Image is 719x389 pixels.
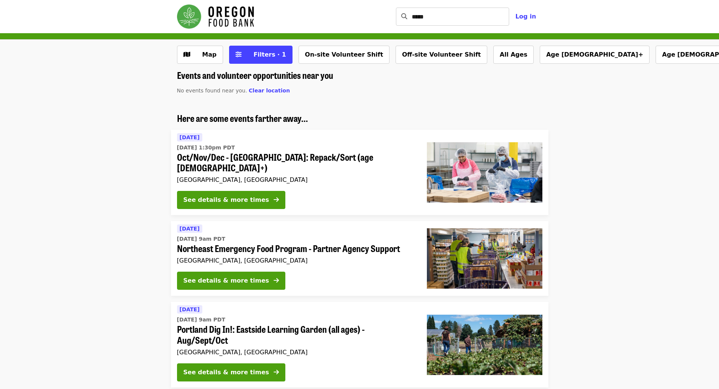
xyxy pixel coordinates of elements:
[427,315,542,375] img: Portland Dig In!: Eastside Learning Garden (all ages) - Aug/Sept/Oct organized by Oregon Food Bank
[236,51,242,58] i: sliders-h icon
[177,68,333,81] span: Events and volunteer opportunities near you
[177,272,285,290] button: See details & more times
[183,368,269,377] div: See details & more times
[177,191,285,209] button: See details & more times
[177,176,415,183] div: [GEOGRAPHIC_DATA], [GEOGRAPHIC_DATA]
[183,276,269,285] div: See details & more times
[177,324,415,346] span: Portland Dig In!: Eastside Learning Garden (all ages) - Aug/Sept/Oct
[515,13,536,20] span: Log in
[177,235,225,243] time: [DATE] 9am PDT
[177,349,415,356] div: [GEOGRAPHIC_DATA], [GEOGRAPHIC_DATA]
[249,88,290,94] span: Clear location
[177,363,285,381] button: See details & more times
[493,46,534,64] button: All Ages
[180,226,200,232] span: [DATE]
[509,9,542,24] button: Log in
[540,46,650,64] button: Age [DEMOGRAPHIC_DATA]+
[229,46,293,64] button: Filters (1 selected)
[202,51,217,58] span: Map
[254,51,286,58] span: Filters · 1
[412,8,509,26] input: Search
[274,196,279,203] i: arrow-right icon
[177,316,225,324] time: [DATE] 9am PDT
[177,111,308,125] span: Here are some events farther away...
[274,277,279,284] i: arrow-right icon
[177,144,235,152] time: [DATE] 1:30pm PDT
[171,130,548,215] a: See details for "Oct/Nov/Dec - Beaverton: Repack/Sort (age 10+)"
[177,243,415,254] span: Northeast Emergency Food Program - Partner Agency Support
[171,221,548,296] a: See details for "Northeast Emergency Food Program - Partner Agency Support"
[171,302,548,387] a: See details for "Portland Dig In!: Eastside Learning Garden (all ages) - Aug/Sept/Oct"
[274,369,279,376] i: arrow-right icon
[183,195,269,204] div: See details & more times
[177,5,254,29] img: Oregon Food Bank - Home
[177,152,415,174] span: Oct/Nov/Dec - [GEOGRAPHIC_DATA]: Repack/Sort (age [DEMOGRAPHIC_DATA]+)
[299,46,390,64] button: On-site Volunteer Shift
[249,87,290,95] button: Clear location
[427,142,542,203] img: Oct/Nov/Dec - Beaverton: Repack/Sort (age 10+) organized by Oregon Food Bank
[401,13,407,20] i: search icon
[180,306,200,312] span: [DATE]
[180,134,200,140] span: [DATE]
[177,46,223,64] button: Show map view
[427,228,542,289] img: Northeast Emergency Food Program - Partner Agency Support organized by Oregon Food Bank
[183,51,190,58] i: map icon
[177,88,247,94] span: No events found near you.
[396,46,487,64] button: Off-site Volunteer Shift
[177,257,415,264] div: [GEOGRAPHIC_DATA], [GEOGRAPHIC_DATA]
